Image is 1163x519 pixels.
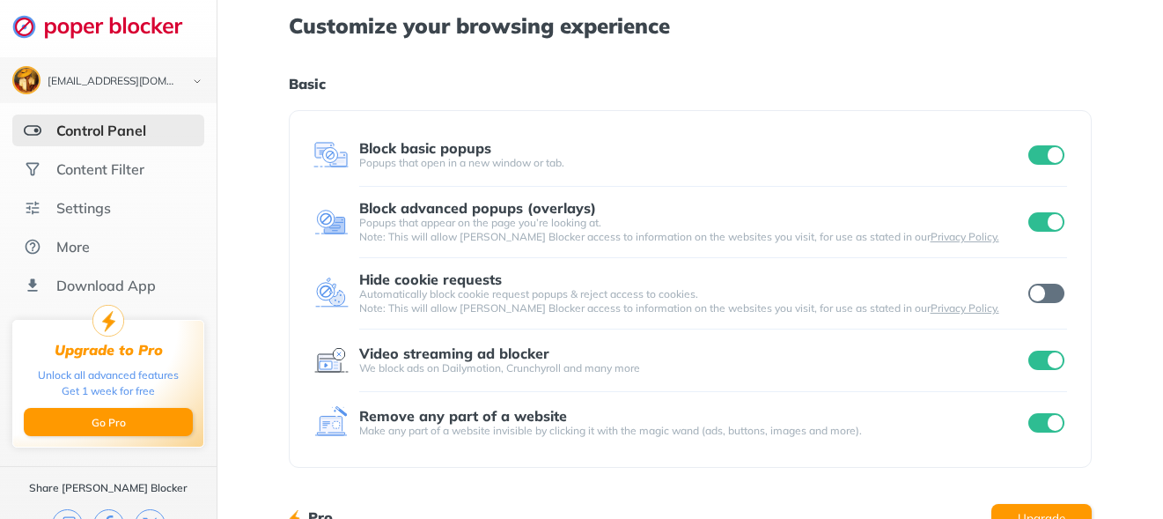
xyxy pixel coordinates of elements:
[313,137,349,173] img: feature icon
[187,72,208,91] img: chevron-bottom-black.svg
[359,271,502,287] div: Hide cookie requests
[24,160,41,178] img: social.svg
[313,405,349,441] img: feature icon
[24,238,41,256] img: about.svg
[359,216,1025,244] div: Popups that appear on the page you’re looking at. Note: This will allow [PERSON_NAME] Blocker acc...
[24,122,41,139] img: features-selected.svg
[14,68,39,93] img: ACg8ocJPHn3kbQd0nYUV2FNwEgbhrhk_t1J7jYtCEm2J1zr-W5U=s96-c
[62,383,155,399] div: Get 1 week for free
[92,305,124,337] img: upgrade-to-pro.svg
[55,342,163,359] div: Upgrade to Pro
[359,156,1025,170] div: Popups that open in a new window or tab.
[289,72,1093,95] h1: Basic
[56,238,90,256] div: More
[12,14,202,39] img: logo-webpage.svg
[48,76,178,88] div: mackita8158@gmail.com
[359,361,1025,375] div: We block ads on Dailymotion, Crunchyroll and many more
[289,14,1093,37] h1: Customize your browsing experience
[359,140,491,156] div: Block basic popups
[359,200,596,216] div: Block advanced popups (overlays)
[56,277,156,294] div: Download App
[56,122,146,139] div: Control Panel
[359,345,549,361] div: Video streaming ad blocker
[24,277,41,294] img: download-app.svg
[931,301,999,315] a: Privacy Policy.
[29,481,188,495] div: Share [PERSON_NAME] Blocker
[24,408,193,436] button: Go Pro
[56,160,144,178] div: Content Filter
[56,199,111,217] div: Settings
[359,424,1025,438] div: Make any part of a website invisible by clicking it with the magic wand (ads, buttons, images and...
[359,287,1025,315] div: Automatically block cookie request popups & reject access to cookies. Note: This will allow [PERS...
[313,204,349,240] img: feature icon
[24,199,41,217] img: settings.svg
[38,367,179,383] div: Unlock all advanced features
[313,276,349,311] img: feature icon
[313,343,349,378] img: feature icon
[931,230,999,243] a: Privacy Policy.
[359,408,567,424] div: Remove any part of a website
